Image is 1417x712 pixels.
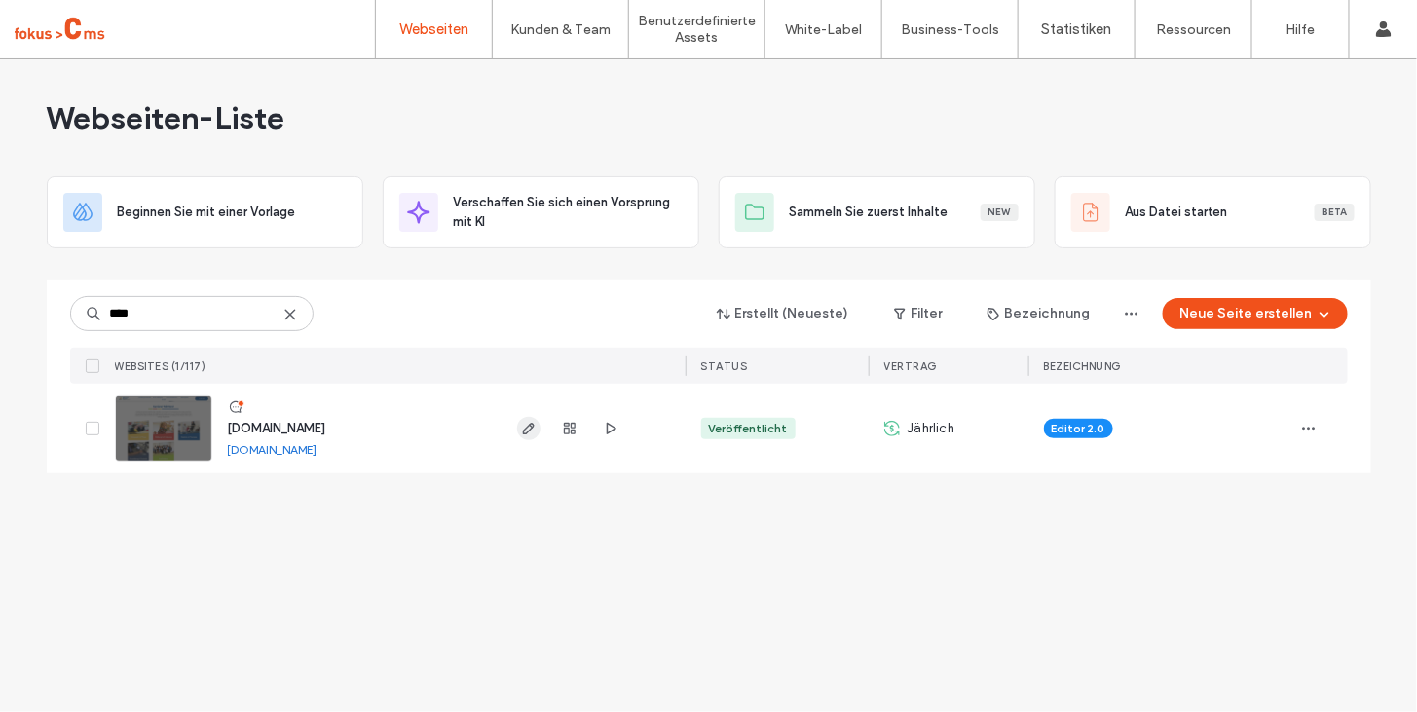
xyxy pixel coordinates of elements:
[970,298,1108,329] button: Bezeichnung
[1044,359,1123,373] span: BEZEICHNUNG
[47,98,285,137] span: Webseiten-Liste
[1163,298,1348,329] button: Neue Seite erstellen
[118,203,296,222] span: Beginnen Sie mit einer Vorlage
[399,20,468,38] label: Webseiten
[901,21,999,38] label: Business-Tools
[908,419,955,438] span: Jährlich
[1055,176,1371,248] div: Aus Datei startenBeta
[1315,204,1355,221] div: Beta
[790,203,949,222] span: Sammeln Sie zuerst Inhalte
[1042,20,1112,38] label: Statistiken
[1052,420,1105,437] span: Editor 2.0
[709,420,788,437] div: Veröffentlicht
[1156,21,1231,38] label: Ressourcen
[44,14,86,31] span: Hilfe
[47,176,363,248] div: Beginnen Sie mit einer Vorlage
[228,442,317,457] a: [DOMAIN_NAME]
[700,298,867,329] button: Erstellt (Neueste)
[785,21,862,38] label: White-Label
[454,193,683,232] span: Verschaffen Sie sich einen Vorsprung mit KI
[115,359,206,373] span: WEBSITES (1/117)
[884,359,939,373] span: Vertrag
[701,359,748,373] span: STATUS
[383,176,699,248] div: Verschaffen Sie sich einen Vorsprung mit KI
[228,421,326,435] a: [DOMAIN_NAME]
[629,13,764,46] label: Benutzerdefinierte Assets
[719,176,1035,248] div: Sammeln Sie zuerst InhalteNew
[510,21,611,38] label: Kunden & Team
[875,298,962,329] button: Filter
[1286,21,1316,38] label: Hilfe
[981,204,1019,221] div: New
[1126,203,1228,222] span: Aus Datei starten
